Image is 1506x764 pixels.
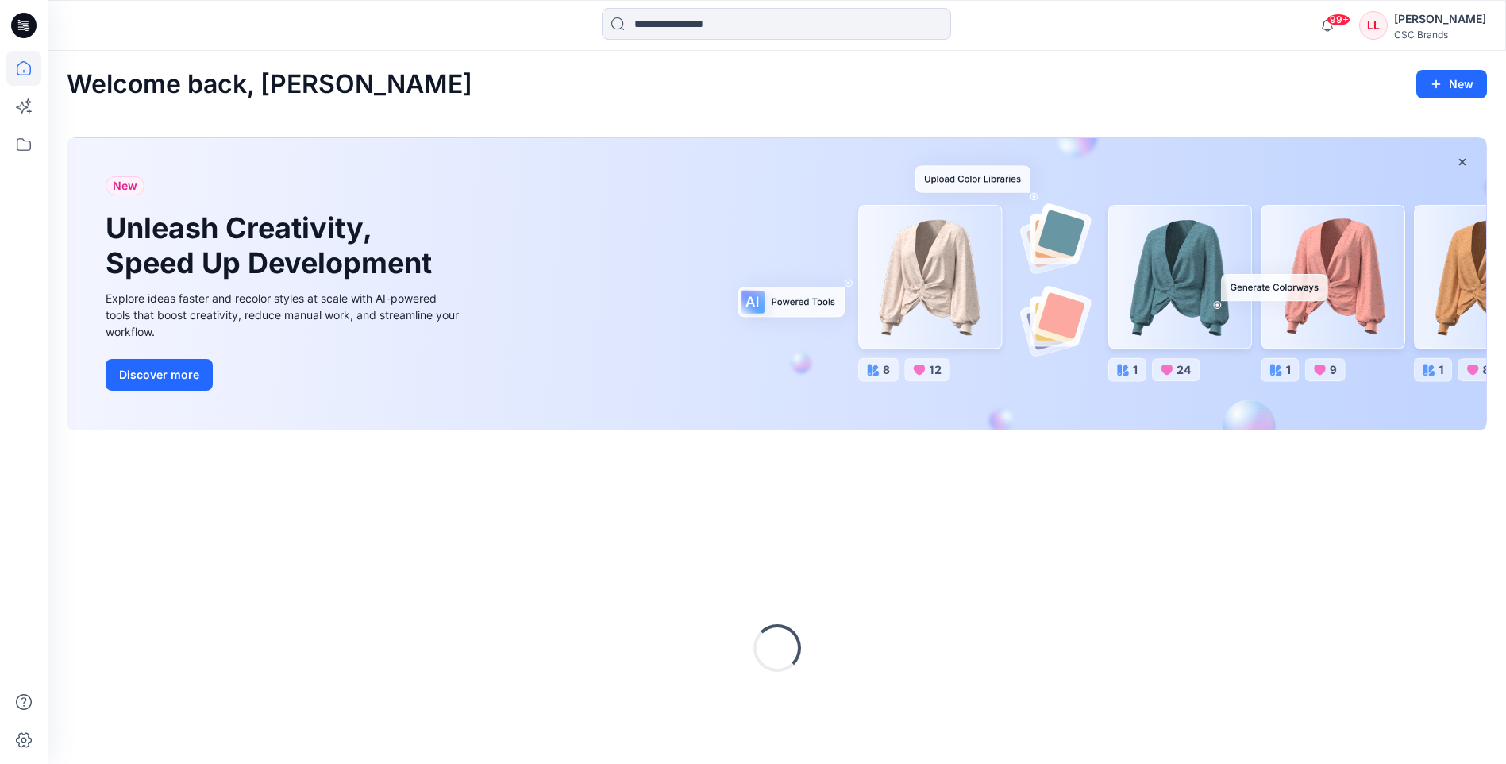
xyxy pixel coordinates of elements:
[113,176,137,195] span: New
[1359,11,1388,40] div: LL
[106,211,439,280] h1: Unleash Creativity, Speed Up Development
[1394,10,1486,29] div: [PERSON_NAME]
[67,70,472,99] h2: Welcome back, [PERSON_NAME]
[1394,29,1486,41] div: CSC Brands
[106,359,463,391] a: Discover more
[1416,70,1487,98] button: New
[1327,14,1350,26] span: 99+
[106,290,463,340] div: Explore ideas faster and recolor styles at scale with AI-powered tools that boost creativity, red...
[106,359,213,391] button: Discover more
